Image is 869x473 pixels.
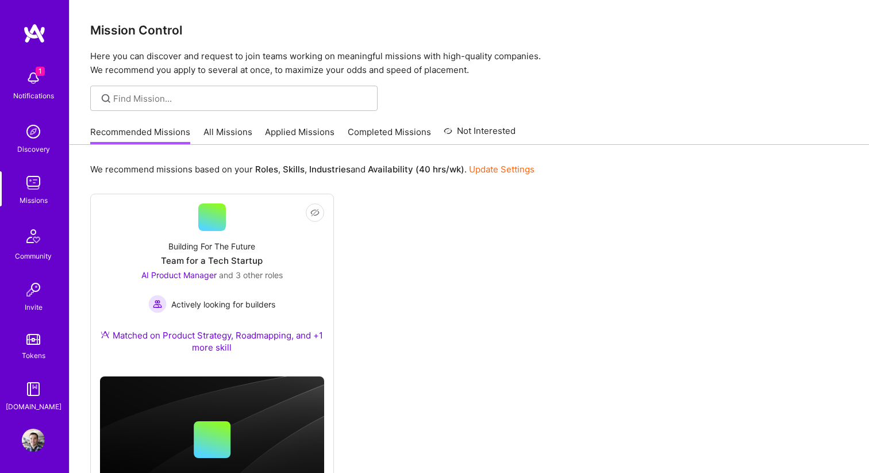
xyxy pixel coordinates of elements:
a: Building For The FutureTeam for a Tech StartupAI Product Manager and 3 other rolesActively lookin... [100,203,324,367]
a: All Missions [203,126,252,145]
img: logo [23,23,46,44]
span: and 3 other roles [219,270,283,280]
img: User Avatar [22,429,45,452]
div: Invite [25,301,43,313]
p: Here you can discover and request to join teams working on meaningful missions with high-quality ... [90,49,848,77]
p: We recommend missions based on your , , and . [90,163,535,175]
b: Roles [255,164,278,175]
a: Update Settings [469,164,535,175]
img: teamwork [22,171,45,194]
img: discovery [22,120,45,143]
div: Community [15,250,52,262]
div: Matched on Product Strategy, Roadmapping, and +1 more skill [100,329,324,353]
b: Availability (40 hrs/wk) [368,164,464,175]
span: Actively looking for builders [171,298,275,310]
div: Discovery [17,143,50,155]
a: Applied Missions [265,126,334,145]
div: [DOMAIN_NAME] [6,401,61,413]
a: User Avatar [19,429,48,452]
img: Actively looking for builders [148,295,167,313]
i: icon SearchGrey [99,92,113,105]
i: icon EyeClosed [310,208,320,217]
a: Completed Missions [348,126,431,145]
img: Community [20,222,47,250]
div: Building For The Future [168,240,255,252]
div: Tokens [22,349,45,362]
b: Industries [309,164,351,175]
a: Not Interested [444,124,516,145]
h3: Mission Control [90,23,848,37]
input: Find Mission... [113,93,369,105]
b: Skills [283,164,305,175]
img: tokens [26,334,40,345]
div: Team for a Tech Startup [161,255,263,267]
span: AI Product Manager [141,270,217,280]
img: Ateam Purple Icon [101,330,110,339]
div: Missions [20,194,48,206]
a: Recommended Missions [90,126,190,145]
img: Invite [22,278,45,301]
img: guide book [22,378,45,401]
